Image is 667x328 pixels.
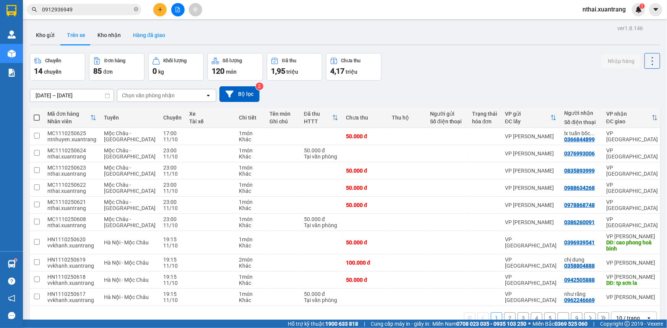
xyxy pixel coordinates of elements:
[304,118,332,124] div: HTTT
[223,58,242,63] div: Số lượng
[157,7,163,12] span: plus
[163,130,182,136] div: 17:00
[30,26,61,44] button: Kho gửi
[564,185,595,191] div: 0988634268
[47,242,96,249] div: vvkhanh.xuantrang
[472,118,497,124] div: hóa đơn
[564,297,595,303] div: 0962246669
[564,202,595,208] div: 0978868748
[104,239,149,246] span: Hà Nội - Mộc Châu
[505,118,550,124] div: ĐC lấy
[606,216,658,228] div: VP [GEOGRAPHIC_DATA]
[163,199,182,205] div: 23:00
[189,118,231,124] div: Tài xế
[47,147,96,153] div: MC1110250624
[47,199,96,205] div: MC1110250621
[564,136,595,142] div: 0366844899
[564,291,599,297] div: như răng
[104,115,156,121] div: Tuyến
[239,236,262,242] div: 1 món
[134,7,138,11] span: close-circle
[91,26,127,44] button: Kho nhận
[505,111,550,117] div: VP gửi
[163,147,182,153] div: 23:00
[104,147,156,160] span: Mộc Châu - [GEOGRAPHIC_DATA]
[163,236,182,242] div: 19:15
[555,321,587,327] strong: 0369 525 060
[134,6,138,13] span: close-circle
[47,111,90,117] div: Mã đơn hàng
[635,6,642,13] img: icon-new-feature
[239,216,262,222] div: 1 món
[163,182,182,188] div: 23:00
[163,257,182,263] div: 19:15
[364,320,365,328] span: |
[158,69,164,75] span: kg
[163,136,182,142] div: 11/10
[226,69,237,75] span: món
[30,53,85,81] button: Chuyến14chuyến
[47,118,90,124] div: Nhân viên
[639,3,645,9] sup: 1
[163,205,182,211] div: 11/10
[8,278,15,285] span: question-circle
[153,3,167,16] button: plus
[504,312,516,324] button: 2
[267,53,322,81] button: Đã thu1,95 triệu
[346,168,384,174] div: 50.000 đ
[8,31,16,39] img: warehouse-icon
[104,130,156,142] span: Mộc Châu - [GEOGRAPHIC_DATA]
[239,263,262,269] div: Khác
[649,3,662,16] button: caret-down
[239,242,262,249] div: Khác
[47,291,96,297] div: HN1110250617
[371,320,430,328] span: Cung cấp máy in - giấy in:
[175,7,180,12] span: file-add
[171,3,185,16] button: file-add
[269,111,296,117] div: Tên món
[104,260,149,266] span: Hà Nội - Mộc Châu
[47,205,96,211] div: nthai.xuantrang
[239,199,262,205] div: 1 món
[505,133,557,139] div: VP [PERSON_NAME]
[163,153,182,160] div: 11/10
[153,66,157,76] span: 0
[288,320,358,328] span: Hỗ trợ kỹ thuật:
[104,165,156,177] span: Mộc Châu - [GEOGRAPHIC_DATA]
[602,54,641,68] button: Nhập hàng
[300,108,342,128] th: Toggle SortBy
[304,153,338,160] div: Tại văn phòng
[8,312,15,319] span: message
[518,312,529,324] button: 3
[163,115,182,121] div: Chuyến
[564,277,595,283] div: 0942505888
[163,274,182,280] div: 19:15
[163,242,182,249] div: 11/10
[61,26,91,44] button: Trên xe
[164,58,187,63] div: Khối lượng
[346,202,384,208] div: 50.000 đ
[239,280,262,286] div: Khác
[47,263,96,269] div: vvkhanh.xuantrang
[8,260,16,268] img: warehouse-icon
[346,133,384,139] div: 50.000 đ
[6,5,16,16] img: logo-vxr
[606,233,658,239] div: VP [PERSON_NAME]
[163,171,182,177] div: 11/10
[606,199,658,211] div: VP [GEOGRAPHIC_DATA]
[103,69,113,75] span: đơn
[505,185,557,191] div: VP [PERSON_NAME]
[47,274,96,280] div: HN1110250618
[30,89,114,102] input: Select a date range.
[47,165,96,171] div: MC1110250623
[505,236,557,249] div: VP [GEOGRAPHIC_DATA]
[127,26,171,44] button: Hàng đã giao
[606,165,658,177] div: VP [GEOGRAPHIC_DATA]
[326,53,381,81] button: Chưa thu4,17 triệu
[606,280,658,286] div: DĐ: tp sơn la
[286,69,298,75] span: triệu
[602,108,662,128] th: Toggle SortBy
[47,136,96,142] div: ntnhuyen.xuantrang
[45,58,61,63] div: Chuyến
[505,257,557,269] div: VP [GEOGRAPHIC_DATA]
